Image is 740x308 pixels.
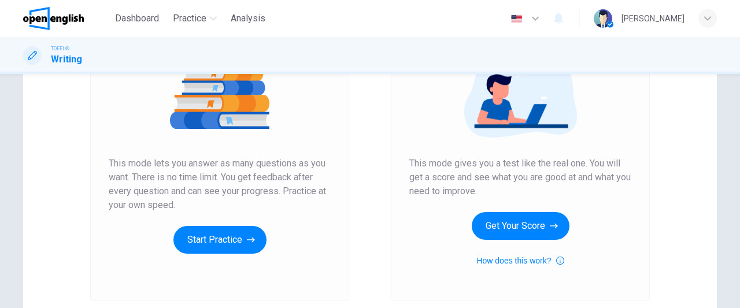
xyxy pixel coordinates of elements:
[476,254,564,268] button: How does this work?
[594,9,612,28] img: Profile picture
[173,12,206,25] span: Practice
[110,8,164,29] button: Dashboard
[231,12,265,25] span: Analysis
[115,12,159,25] span: Dashboard
[509,14,524,23] img: en
[23,7,110,30] a: OpenEnglish logo
[621,12,684,25] div: [PERSON_NAME]
[168,8,221,29] button: Practice
[51,44,69,53] span: TOEFL®
[23,7,84,30] img: OpenEnglish logo
[109,157,331,212] span: This mode lets you answer as many questions as you want. There is no time limit. You get feedback...
[51,53,82,66] h1: Writing
[226,8,270,29] button: Analysis
[173,226,267,254] button: Start Practice
[409,157,631,198] span: This mode gives you a test like the real one. You will get a score and see what you are good at a...
[472,212,569,240] button: Get Your Score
